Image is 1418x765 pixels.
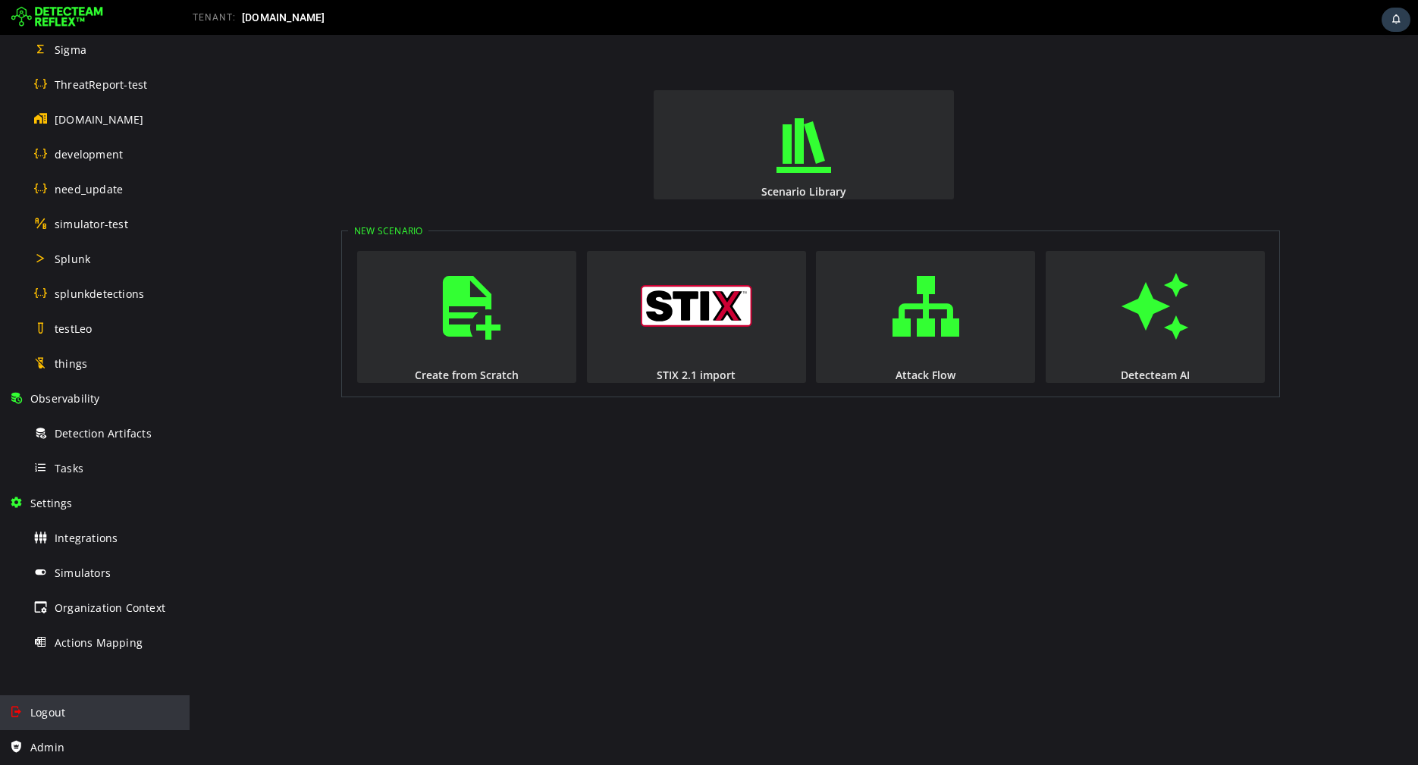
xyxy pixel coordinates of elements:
[55,112,144,127] span: [DOMAIN_NAME]
[397,216,616,348] button: STIX 2.1 import
[464,55,764,165] button: Scenario Library
[55,426,152,441] span: Detection Artifacts
[1382,8,1410,32] div: Task Notifications
[30,705,65,720] span: Logout
[55,182,123,196] span: need_update
[193,12,236,23] span: TENANT:
[855,333,1077,347] div: Detecteam AI
[166,333,388,347] div: Create from Scratch
[30,496,73,510] span: Settings
[396,333,618,347] div: STIX 2.1 import
[55,147,123,161] span: development
[626,216,845,348] button: Attack Flow
[55,77,147,92] span: ThreatReport-test
[55,252,90,266] span: Splunk
[30,391,100,406] span: Observability
[55,531,118,545] span: Integrations
[451,250,563,292] img: logo_stix.svg
[55,566,111,580] span: Simulators
[55,635,143,650] span: Actions Mapping
[55,461,83,475] span: Tasks
[463,149,766,164] div: Scenario Library
[168,216,387,348] button: Create from Scratch
[856,216,1075,348] button: Detecteam AI
[30,740,64,754] span: Admin
[11,5,103,30] img: Detecteam logo
[55,287,144,301] span: splunkdetections
[55,217,128,231] span: simulator-test
[55,321,92,336] span: testLeo
[55,600,165,615] span: Organization Context
[55,356,87,371] span: things
[242,11,325,24] span: [DOMAIN_NAME]
[55,42,86,57] span: Sigma
[158,190,239,202] legend: New Scenario
[625,333,847,347] div: Attack Flow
